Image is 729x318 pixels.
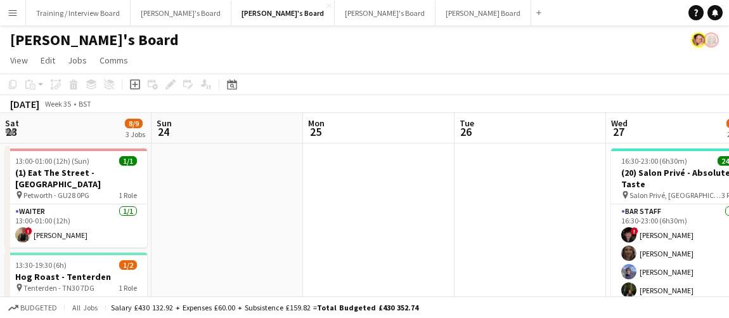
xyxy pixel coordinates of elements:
[131,1,231,25] button: [PERSON_NAME]'s Board
[231,1,335,25] button: [PERSON_NAME]'s Board
[94,52,133,69] a: Comms
[42,99,74,109] span: Week 35
[100,55,128,66] span: Comms
[68,55,87,66] span: Jobs
[5,52,33,69] a: View
[35,52,60,69] a: Edit
[704,32,719,48] app-user-avatar: Caitlin Simpson-Hodson
[79,99,91,109] div: BST
[111,303,418,312] div: Salary £430 132.92 + Expenses £60.00 + Subsistence £159.82 =
[70,303,100,312] span: All jobs
[20,303,57,312] span: Budgeted
[10,98,39,110] div: [DATE]
[63,52,92,69] a: Jobs
[10,55,28,66] span: View
[26,1,131,25] button: Training / Interview Board
[41,55,55,66] span: Edit
[10,30,179,50] h1: [PERSON_NAME]'s Board
[691,32,706,48] app-user-avatar: Fran Dancona
[6,301,59,315] button: Budgeted
[335,1,435,25] button: [PERSON_NAME]'s Board
[435,1,531,25] button: [PERSON_NAME] Board
[317,303,418,312] span: Total Budgeted £430 352.74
